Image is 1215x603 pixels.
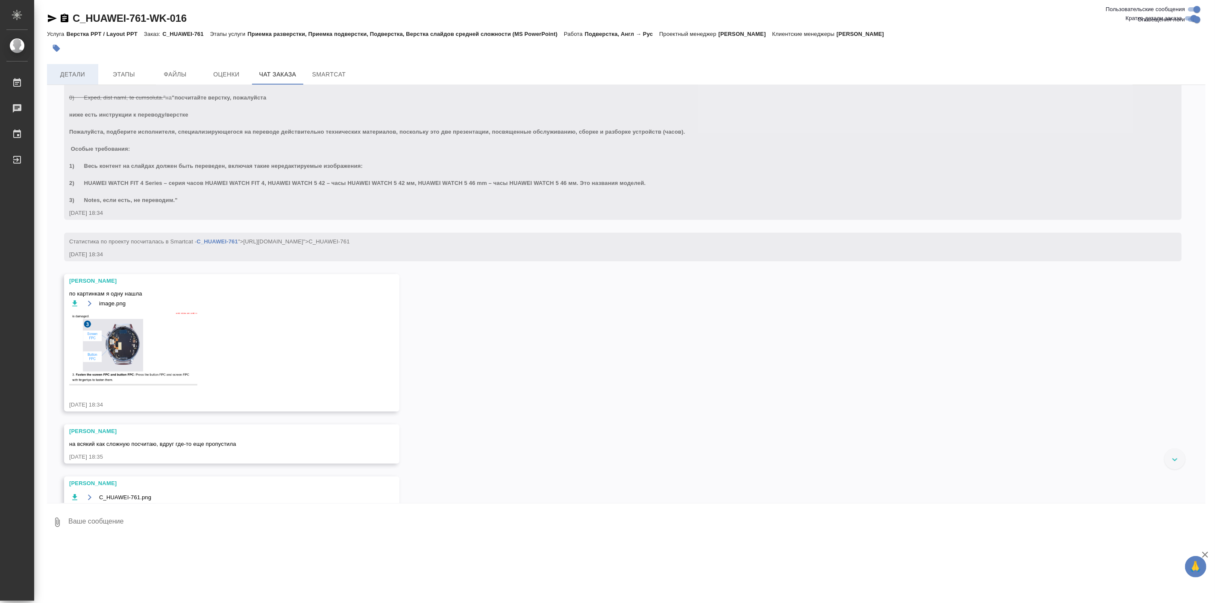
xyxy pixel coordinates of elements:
button: 🙏 [1185,556,1206,577]
button: Скопировать ссылку [59,13,70,23]
span: Оценки [206,69,247,80]
div: [PERSON_NAME] [69,277,370,285]
span: Чат заказа [257,69,298,80]
p: Этапы услуги [210,31,248,37]
a: C_HUAWEI-761 [197,238,238,245]
span: image.png [99,299,126,308]
div: [PERSON_NAME] [69,479,370,488]
div: [DATE] 18:34 [69,401,370,409]
p: Проектный менеджер [659,31,718,37]
span: Этапы [103,69,144,80]
button: Открыть на драйве [84,298,95,309]
p: Подверстка, Англ → Рус [585,31,660,37]
p: Услуга [47,31,66,37]
span: C_HUAWEI-761.png [99,493,151,502]
button: Скачать [69,492,80,503]
p: Приемка разверстки, Приемка подверстки, Подверстка, Верстка слайдов средней сложности (MS PowerPo... [247,31,564,37]
p: Работа [564,31,585,37]
p: [PERSON_NAME] [836,31,890,37]
span: SmartCat [308,69,349,80]
span: 🙏 [1189,558,1203,576]
img: image.png [69,313,197,386]
div: [DATE] 18:34 [69,209,1152,217]
span: Оповещения-логи [1138,15,1185,24]
button: Добавить тэг [47,39,66,58]
button: Скопировать ссылку для ЯМессенджера [47,13,57,23]
div: [DATE] 18:34 [69,250,1152,259]
button: Открыть на драйве [84,492,95,503]
span: на всякий как сложную посчитаю, вдруг где-то еще пропустила [69,441,236,447]
span: Пользовательские сообщения [1106,5,1185,14]
p: C_HUAWEI-761 [162,31,210,37]
p: Клиентские менеджеры [772,31,837,37]
div: [DATE] 18:35 [69,453,370,461]
button: Скачать [69,298,80,309]
span: Файлы [155,69,196,80]
span: "посчитайте верстку, пожалуйста ниже есть инструкции к переводу/верстке Пожалуйста, подберите исп... [69,94,685,203]
span: по картинкам я одну нашла [69,290,370,298]
div: [PERSON_NAME] [69,427,370,436]
span: Cтатистика по проекту посчиталась в Smartcat - ">[URL][DOMAIN_NAME]">C_HUAWEI-761 [69,238,350,245]
p: Верстка PPT / Layout PPT [66,31,144,37]
p: [PERSON_NAME] [719,31,772,37]
span: Детали [52,69,93,80]
a: C_HUAWEI-761-WK-016 [73,12,187,24]
p: Заказ: [144,31,162,37]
